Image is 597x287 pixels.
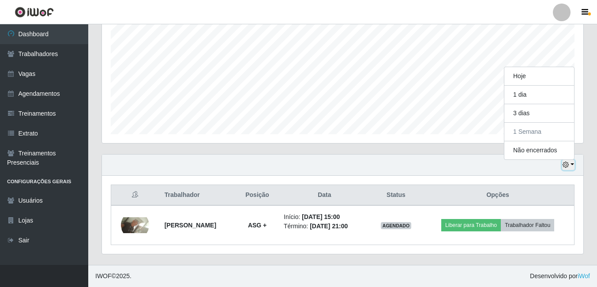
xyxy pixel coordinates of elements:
button: 3 dias [504,104,574,123]
th: Posição [236,185,278,206]
time: [DATE] 21:00 [310,223,348,230]
button: 1 dia [504,86,574,104]
span: AGENDADO [381,222,412,229]
li: Término: [284,222,365,231]
img: 1757146664616.jpeg [121,217,149,233]
img: CoreUI Logo [15,7,54,18]
span: IWOF [95,272,112,279]
span: Desenvolvido por [530,272,590,281]
span: © 2025 . [95,272,131,281]
th: Opções [421,185,574,206]
strong: ASG + [248,222,267,229]
th: Data [278,185,371,206]
button: Hoje [504,67,574,86]
th: Status [371,185,422,206]
a: iWof [578,272,590,279]
li: Início: [284,212,365,222]
th: Trabalhador [159,185,237,206]
strong: [PERSON_NAME] [165,222,216,229]
time: [DATE] 15:00 [302,213,340,220]
button: Trabalhador Faltou [501,219,554,231]
button: 1 Semana [504,123,574,141]
button: Não encerrados [504,141,574,159]
button: Liberar para Trabalho [441,219,501,231]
